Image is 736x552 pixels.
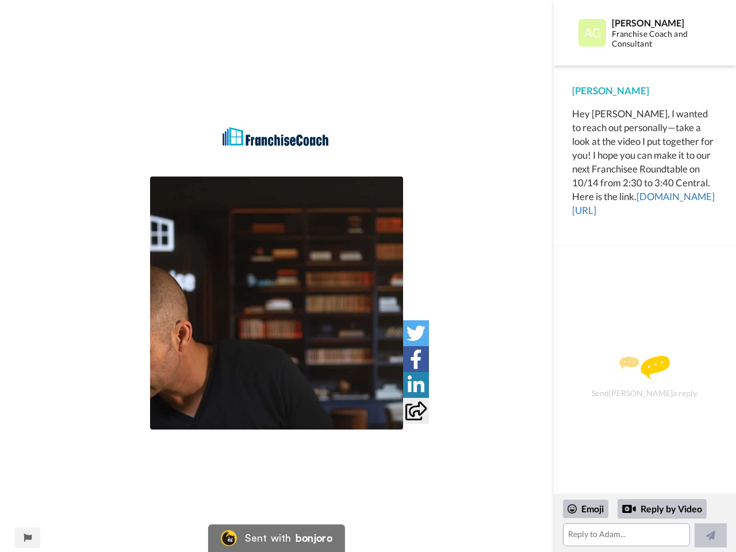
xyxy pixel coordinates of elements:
img: message.svg [619,356,670,379]
div: bonjoro [296,533,332,543]
img: ee36a713-da6c-4b46-8946-6eb3f4ff47e0-thumb.jpg [150,177,403,430]
div: Emoji [563,500,608,518]
div: Reply by Video [622,502,636,516]
a: Bonjoro LogoSent withbonjoro [208,524,345,552]
div: Reply by Video [618,499,707,519]
a: [DOMAIN_NAME][URL] [572,190,715,216]
img: Profile Image [578,19,606,47]
div: Send [PERSON_NAME] a reply. [569,266,720,488]
img: d1c6a77f-cc0c-4af8-a478-815822e8e1e2 [213,120,340,154]
div: [PERSON_NAME] [612,17,717,28]
div: Hey [PERSON_NAME], I wanted to reach out personally—take a look at the video I put together for y... [572,107,718,217]
div: [PERSON_NAME] [572,84,718,98]
img: Bonjoro Logo [221,530,237,546]
div: Sent with [245,533,291,543]
div: Franchise Coach and Consultant [612,29,717,49]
